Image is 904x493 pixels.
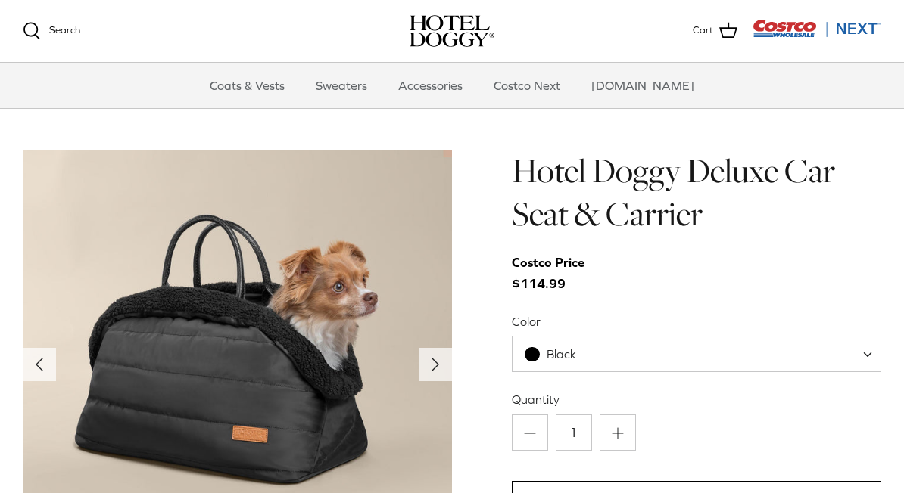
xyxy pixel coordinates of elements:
span: Black [512,336,881,372]
a: Search [23,22,80,40]
a: hoteldoggy.com hoteldoggycom [410,15,494,47]
img: hoteldoggycom [410,15,494,47]
span: $114.99 [512,253,600,293]
label: Color [512,313,881,330]
span: Black [547,347,576,361]
span: Black [513,346,606,362]
span: Search [49,24,80,36]
a: Visit Costco Next [753,29,881,40]
input: Quantity [556,414,592,451]
a: Sweaters [302,63,381,108]
button: Next [419,348,452,381]
label: Quantity [512,391,881,408]
img: Costco Next [753,19,881,38]
a: Costco Next [480,63,574,108]
a: Coats & Vests [196,63,298,108]
div: Costco Price [512,253,584,273]
a: Cart [693,21,737,41]
a: Accessories [385,63,476,108]
span: Cart [693,23,713,39]
h1: Hotel Doggy Deluxe Car Seat & Carrier [512,150,881,235]
a: [DOMAIN_NAME] [578,63,708,108]
button: Previous [23,348,56,381]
